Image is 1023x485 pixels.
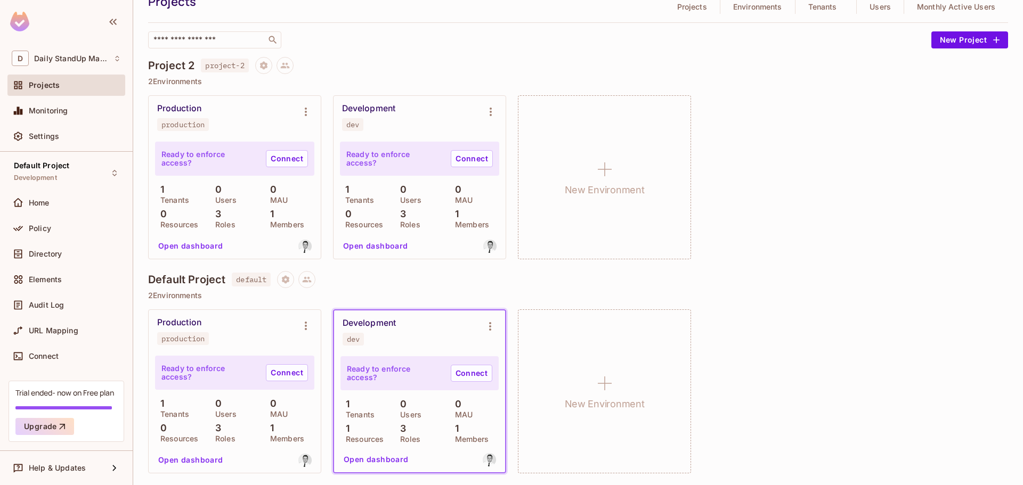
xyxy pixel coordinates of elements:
a: Connect [451,365,492,382]
p: Tenants [155,196,189,204]
button: Open dashboard [154,451,228,468]
p: Users [395,410,421,419]
p: 0 [155,423,167,433]
span: Development [14,174,57,182]
button: Open dashboard [339,237,412,254]
p: 2 Environments [148,291,1008,300]
p: 1 [155,184,164,195]
p: 1 [340,184,349,195]
div: dev [347,335,360,343]
span: Project settings [277,276,294,286]
img: SReyMgAAAABJRU5ErkJggg== [10,12,29,31]
p: Ready to enforce access? [346,150,442,167]
h1: New Environment [565,396,645,412]
p: Ready to enforce access? [161,150,257,167]
div: dev [346,120,359,129]
p: Users [210,410,237,418]
div: Production [157,103,201,114]
p: 1 [155,398,164,409]
span: Projects [29,81,60,89]
span: Monitoring [29,106,68,115]
button: Open dashboard [339,451,413,468]
p: Tenants [808,3,837,11]
p: 0 [210,184,222,195]
button: Environment settings [480,101,501,122]
p: 0 [395,184,407,195]
p: Resources [155,220,198,229]
button: Open dashboard [154,237,228,254]
p: Users [870,3,891,11]
p: 1 [265,423,274,433]
p: MAU [265,410,288,418]
p: 0 [265,398,277,409]
h1: New Environment [565,182,645,198]
button: Upgrade [15,418,74,435]
a: Connect [451,150,493,167]
p: Tenants [155,410,189,418]
img: gjovanovic.st@gmail.com [483,240,497,253]
p: Roles [395,220,420,229]
button: Environment settings [480,316,501,337]
span: default [232,273,271,286]
p: Users [210,196,237,204]
p: 1 [340,423,350,434]
p: 0 [155,209,167,219]
p: Ready to enforce access? [347,365,442,382]
p: Resources [340,435,384,443]
h4: Default Project [148,273,225,286]
p: Tenants [340,410,375,419]
p: Roles [210,220,236,229]
p: 0 [340,209,352,219]
div: production [161,120,205,129]
span: Connect [29,352,59,360]
span: Default Project [14,161,69,170]
p: Monthly Active Users [917,3,995,11]
p: 3 [210,423,221,433]
span: Project settings [255,62,272,72]
div: Development [343,318,396,328]
p: Members [265,220,304,229]
p: Resources [155,434,198,443]
p: 0 [210,398,222,409]
p: Users [395,196,421,204]
h4: Project 2 [148,59,194,72]
p: MAU [450,196,473,204]
button: Environment settings [295,315,316,336]
p: 0 [450,184,461,195]
span: Home [29,199,50,207]
p: Tenants [340,196,374,204]
img: gjovanovic.st@gmail.com [483,453,496,466]
span: Workspace: Daily StandUp Manager [34,54,108,63]
p: Members [450,220,489,229]
div: Trial ended- now on Free plan [15,388,114,398]
span: D [12,51,29,66]
p: 2 Environments [148,77,1008,86]
div: Production [157,317,201,328]
span: Audit Log [29,301,64,309]
p: 0 [395,399,407,409]
div: Development [342,103,395,114]
span: URL Mapping [29,326,78,335]
button: Environment settings [295,101,316,122]
p: Members [450,435,489,443]
p: Projects [677,3,707,11]
p: 3 [395,423,406,434]
p: Environments [733,3,782,11]
span: Directory [29,250,62,258]
img: gjovanovic.st@gmail.com [298,454,312,467]
p: Resources [340,220,383,229]
img: gjovanovic.st@gmail.com [298,240,312,253]
p: MAU [450,410,473,419]
button: New Project [931,31,1008,48]
p: 1 [450,209,459,219]
p: 3 [210,209,221,219]
p: 0 [450,399,461,409]
p: Members [265,434,304,443]
a: Connect [266,364,308,381]
span: Policy [29,224,51,233]
p: 0 [265,184,277,195]
span: Help & Updates [29,464,86,472]
p: MAU [265,196,288,204]
span: Elements [29,275,62,284]
div: production [161,334,205,343]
